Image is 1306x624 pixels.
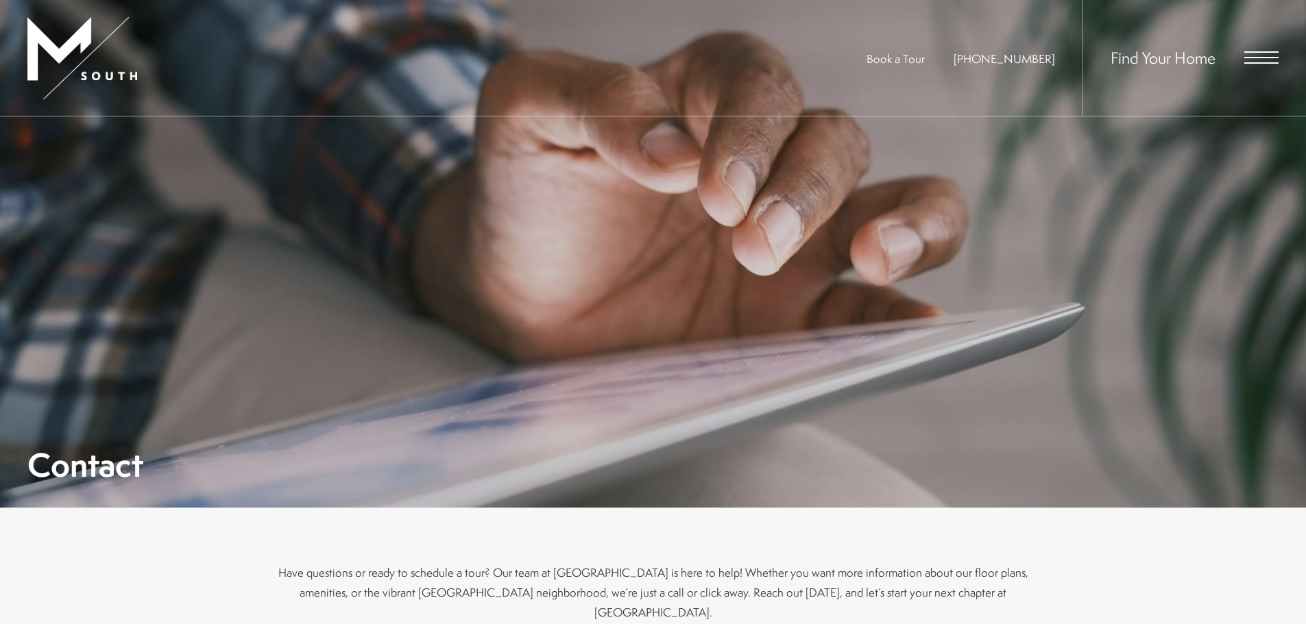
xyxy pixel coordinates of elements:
[867,51,925,66] a: Book a Tour
[1244,51,1279,64] button: Open Menu
[276,562,1030,622] p: Have questions or ready to schedule a tour? Our team at [GEOGRAPHIC_DATA] is here to help! Whethe...
[27,17,137,99] img: MSouth
[954,51,1055,66] a: Call Us at 813-570-8014
[27,449,143,480] h1: Contact
[954,51,1055,66] span: [PHONE_NUMBER]
[1111,47,1216,68] a: Find Your Home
